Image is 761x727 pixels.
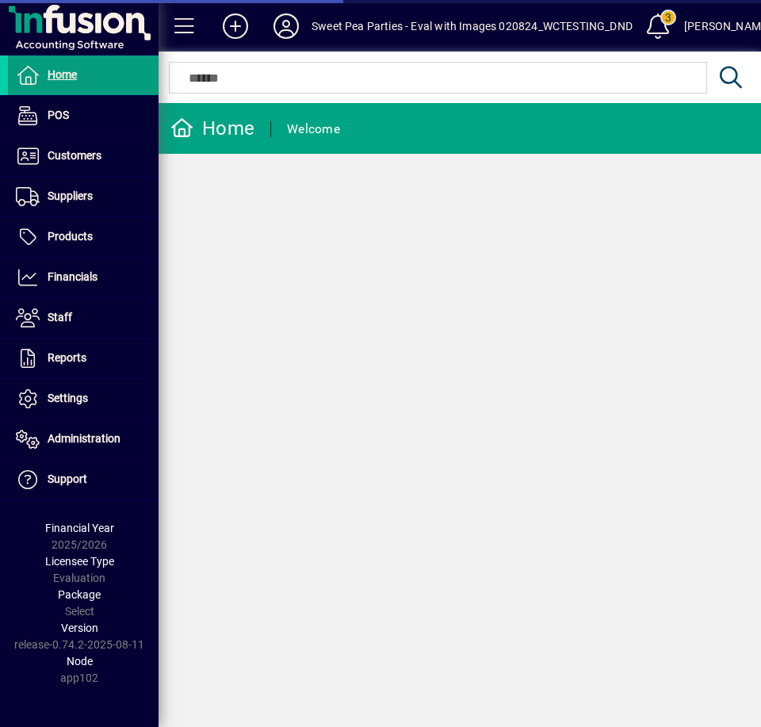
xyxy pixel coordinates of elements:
[45,555,114,568] span: Licensee Type
[48,230,93,243] span: Products
[8,339,159,378] a: Reports
[48,311,72,323] span: Staff
[8,217,159,257] a: Products
[48,392,88,404] span: Settings
[170,116,254,141] div: Home
[48,351,86,364] span: Reports
[8,460,159,499] a: Support
[8,177,159,216] a: Suppliers
[67,655,93,668] span: Node
[8,298,159,338] a: Staff
[45,522,114,534] span: Financial Year
[61,622,98,634] span: Version
[48,270,98,283] span: Financials
[48,68,77,81] span: Home
[58,588,101,601] span: Package
[8,258,159,297] a: Financials
[261,12,312,40] button: Profile
[210,12,261,40] button: Add
[48,473,87,485] span: Support
[287,117,340,142] div: Welcome
[8,379,159,419] a: Settings
[48,189,93,202] span: Suppliers
[48,432,120,445] span: Administration
[8,136,159,176] a: Customers
[8,419,159,459] a: Administration
[48,109,69,121] span: POS
[312,13,633,39] div: Sweet Pea Parties - Eval with Images 020824_WCTESTING_DND
[8,96,159,136] a: POS
[48,149,101,162] span: Customers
